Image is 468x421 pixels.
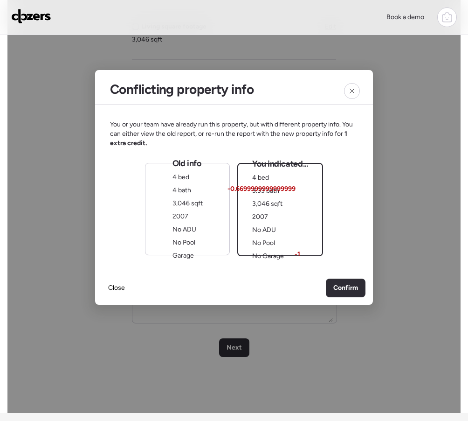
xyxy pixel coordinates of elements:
[110,120,358,148] span: You or your team have already run this property, but with different property info. You can either...
[172,225,196,233] span: No ADU
[172,186,191,194] span: 4 bath
[252,226,276,234] span: No ADU
[252,213,268,221] span: 2007
[108,283,125,293] span: Close
[11,9,51,24] img: Logo
[110,81,254,97] h2: Conflicting property info
[172,158,201,169] span: Old info
[386,13,424,21] span: Book a demo
[252,200,282,208] span: 3,046 sqft
[252,158,308,169] span: You indicated...
[172,252,194,260] span: Garage
[172,173,189,181] span: 4 bed
[227,184,296,194] span: -0.6699999999999999
[172,199,203,207] span: 3,046 sqft
[295,250,300,259] span: -1
[252,174,269,182] span: 4 bed
[172,212,188,220] span: 2007
[252,239,275,247] span: No Pool
[172,239,195,246] span: No Pool
[333,283,358,293] span: Confirm
[252,252,284,260] span: No Garage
